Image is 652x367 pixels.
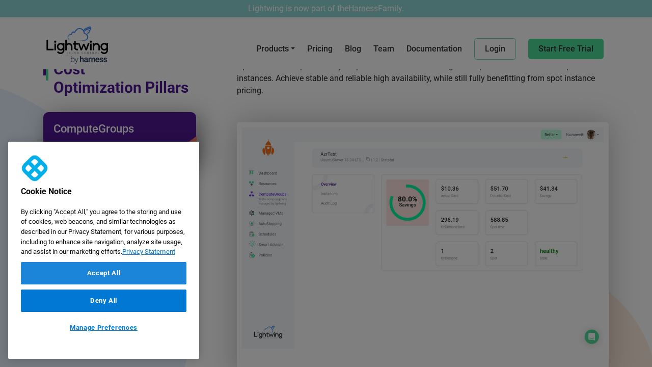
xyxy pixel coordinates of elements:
h2: Cookie Notice [8,187,174,202]
div: By clicking "Accept All," you agree to the storing and use of cookies, web beacons, and similar t... [8,202,199,262]
button: Manage Preferences [21,317,186,338]
div: Cookie banner [8,142,199,359]
img: Company Logo [18,152,51,185]
a: More information about your privacy, opens in a new tab [122,248,175,255]
div: Cookie Notice [8,142,199,359]
button: Deny All [21,290,186,312]
button: Accept All [21,262,186,284]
